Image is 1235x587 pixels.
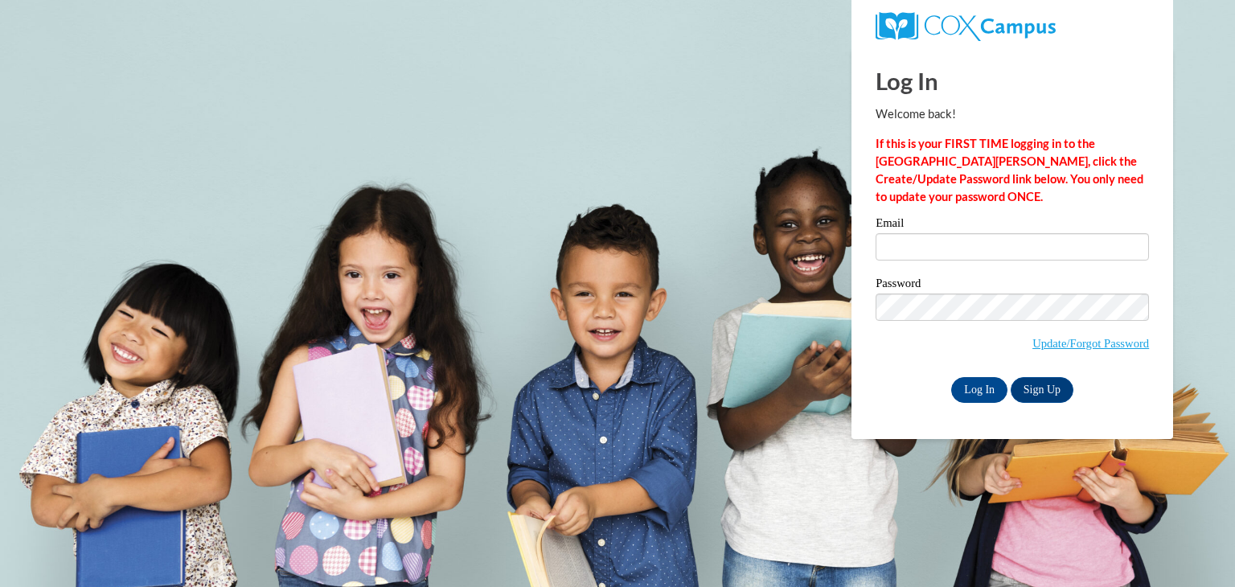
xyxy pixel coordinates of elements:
[1011,377,1073,403] a: Sign Up
[876,217,1149,233] label: Email
[876,12,1149,41] a: COX Campus
[876,137,1143,203] strong: If this is your FIRST TIME logging in to the [GEOGRAPHIC_DATA][PERSON_NAME], click the Create/Upd...
[876,277,1149,293] label: Password
[951,377,1007,403] input: Log In
[1032,337,1149,350] a: Update/Forgot Password
[876,12,1056,41] img: COX Campus
[876,105,1149,123] p: Welcome back!
[876,64,1149,97] h1: Log In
